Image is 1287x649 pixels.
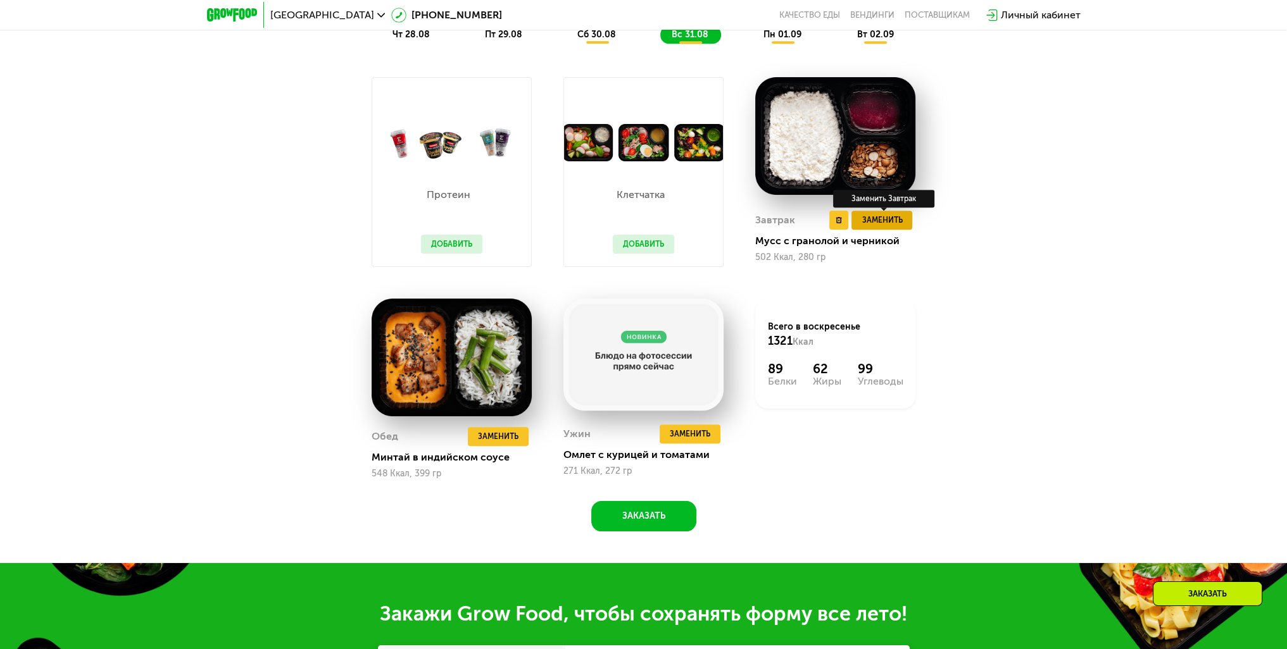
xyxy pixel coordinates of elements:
div: Обед [372,427,398,446]
div: Мусс с гранолой и черникой [755,235,926,247]
p: Клетчатка [613,190,668,200]
span: чт 28.08 [392,29,430,40]
span: Заменить [478,430,518,443]
button: Добавить [613,235,674,254]
button: Заказать [591,501,696,531]
span: Заменить [862,214,902,226]
div: 502 Ккал, 280 гр [755,252,915,263]
p: Протеин [421,190,476,200]
a: [PHONE_NUMBER] [391,8,502,23]
span: Ккал [793,337,813,347]
span: [GEOGRAPHIC_DATA] [270,10,374,20]
div: 99 [857,361,903,376]
div: Углеводы [857,376,903,386]
span: сб 30.08 [577,29,616,40]
div: Жиры [813,376,841,386]
div: 548 Ккал, 399 гр [372,469,532,479]
div: Ужин [563,424,591,443]
div: 62 [813,361,841,376]
span: вт 02.09 [857,29,893,40]
span: вс 31.08 [672,29,708,40]
a: Качество еды [779,10,840,20]
div: Белки [768,376,797,386]
span: пт 29.08 [485,29,522,40]
div: 89 [768,361,797,376]
div: 271 Ккал, 272 гр [563,466,724,476]
button: Заменить [660,424,720,443]
div: Личный кабинет [1001,8,1081,23]
span: пн 01.09 [763,29,801,40]
div: Омлет с курицей и томатами [563,448,734,461]
a: Вендинги [850,10,895,20]
div: Завтрак [755,211,795,230]
span: 1321 [768,334,793,348]
span: Заменить [670,428,710,440]
div: Заказать [1153,581,1262,606]
div: Всего в воскресенье [768,321,903,349]
div: Заменить Завтрак [833,190,934,207]
div: Минтай в индийском соусе [372,451,542,464]
button: Заменить [851,211,912,230]
button: Добавить [421,235,482,254]
button: Заменить [468,427,529,446]
div: поставщикам [905,10,970,20]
